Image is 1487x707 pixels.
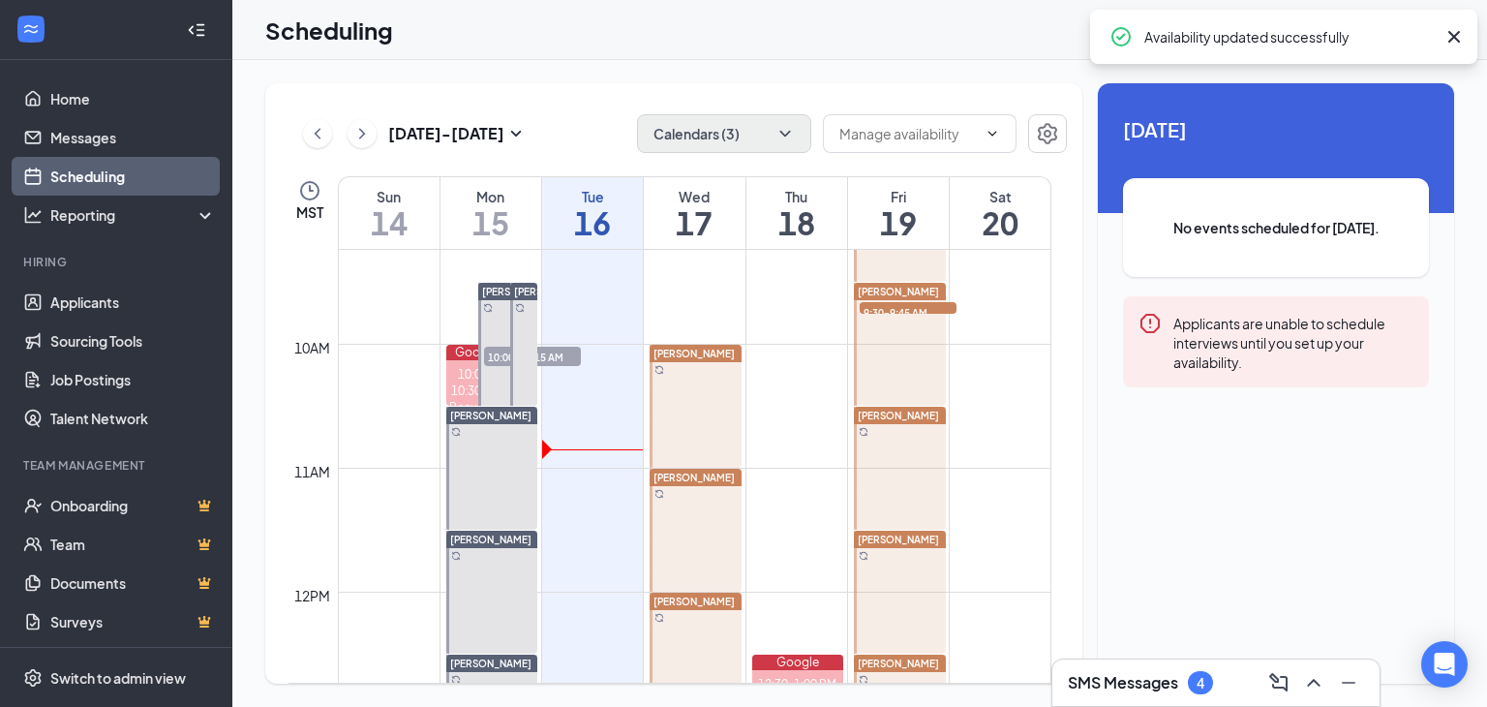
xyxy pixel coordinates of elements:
a: Sourcing Tools [50,322,216,360]
svg: WorkstreamLogo [21,19,41,39]
svg: Sync [654,613,664,623]
button: ChevronUp [1298,667,1329,698]
div: Sun [339,187,440,206]
h1: 18 [746,206,847,239]
svg: Minimize [1337,671,1360,694]
div: 4 [1197,675,1204,692]
h1: 16 [542,206,643,239]
a: September 20, 2025 [950,177,1050,249]
span: [PERSON_NAME] [653,472,735,483]
div: Fri [848,187,949,206]
span: [PERSON_NAME] [858,286,939,297]
span: [PERSON_NAME] [482,286,563,297]
span: [PERSON_NAME] [514,286,595,297]
a: OnboardingCrown [50,486,216,525]
svg: Sync [451,427,461,437]
span: [PERSON_NAME] [858,410,939,421]
div: Recuiting call with [PERSON_NAME] [446,399,505,448]
span: MST [296,202,323,222]
svg: Cross [1442,25,1466,48]
a: SurveysCrown [50,602,216,641]
input: Manage availability [839,123,977,144]
svg: Sync [483,303,493,313]
svg: SmallChevronDown [504,122,528,145]
svg: Sync [859,551,868,561]
div: Applicants are unable to schedule interviews until you set up your availability. [1173,312,1413,372]
div: 11am [290,461,334,482]
a: Home [50,79,216,118]
div: 10:00-10:30 AM [446,366,505,399]
a: September 17, 2025 [644,177,744,249]
a: Job Postings [50,360,216,399]
div: Hiring [23,254,212,270]
div: 12pm [290,585,334,606]
div: Google [752,655,844,670]
a: September 14, 2025 [339,177,440,249]
svg: Sync [451,675,461,685]
div: Availability updated successfully [1144,25,1435,48]
div: Reporting [50,205,217,225]
h1: 20 [950,206,1050,239]
span: 9:30-9:45 AM [860,302,956,322]
span: 10:00-10:15 AM [484,347,581,366]
span: [DATE] [1123,114,1429,144]
a: DocumentsCrown [50,564,216,602]
h1: 17 [644,206,744,239]
a: September 16, 2025 [542,177,643,249]
button: Calendars (3)ChevronDown [637,114,811,153]
h1: 14 [339,206,440,239]
svg: Collapse [187,20,206,40]
span: No events scheduled for [DATE]. [1162,217,1390,238]
div: 10am [290,337,334,358]
span: [PERSON_NAME] [450,658,531,669]
svg: Analysis [23,205,43,225]
button: ComposeMessage [1263,667,1294,698]
svg: Sync [654,489,664,499]
svg: Error [1138,312,1162,335]
svg: Sync [654,365,664,375]
span: [PERSON_NAME] [653,596,735,607]
div: Mon [440,187,541,206]
svg: Clock [298,179,321,202]
a: Talent Network [50,399,216,438]
a: Messages [50,118,216,157]
div: Open Intercom Messenger [1421,641,1468,688]
a: September 19, 2025 [848,177,949,249]
button: Settings [1028,114,1067,153]
svg: CheckmarkCircle [1109,25,1133,48]
div: Sat [950,187,1050,206]
div: Wed [644,187,744,206]
svg: ChevronDown [775,124,795,143]
div: Google [446,345,505,360]
h1: 15 [440,206,541,239]
span: [PERSON_NAME] [858,658,939,669]
a: Scheduling [50,157,216,196]
div: Switch to admin view [50,668,186,688]
h3: SMS Messages [1068,672,1178,693]
svg: ChevronRight [352,122,372,145]
svg: ChevronUp [1302,671,1325,694]
button: Minimize [1333,667,1364,698]
span: [PERSON_NAME] [450,534,531,545]
svg: Sync [859,675,868,685]
h3: [DATE] - [DATE] [388,123,504,144]
h1: 19 [848,206,949,239]
span: [PERSON_NAME] [858,534,939,545]
svg: ChevronDown [985,126,1000,141]
svg: ChevronLeft [308,122,327,145]
span: [PERSON_NAME] [653,348,735,359]
button: ChevronLeft [303,119,332,148]
a: September 18, 2025 [746,177,847,249]
div: Thu [746,187,847,206]
a: Applicants [50,283,216,322]
svg: Sync [515,303,525,313]
div: 12:30-1:00 PM [752,676,844,692]
button: ChevronRight [348,119,377,148]
svg: Sync [859,427,868,437]
h1: Scheduling [265,14,393,46]
span: [PERSON_NAME] [450,410,531,421]
div: Tue [542,187,643,206]
div: Team Management [23,457,212,474]
a: September 15, 2025 [440,177,541,249]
